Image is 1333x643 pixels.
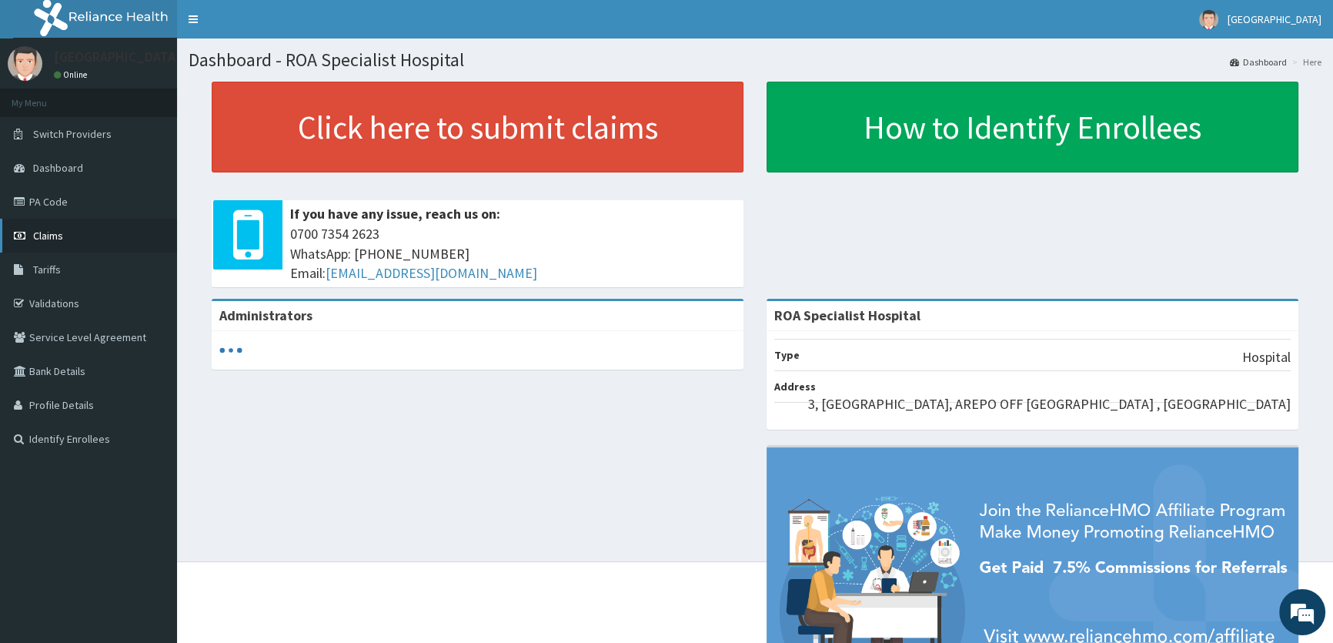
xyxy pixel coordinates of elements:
b: If you have any issue, reach us on: [290,205,500,223]
p: Hospital [1242,347,1291,367]
span: Switch Providers [33,127,112,141]
span: 0700 7354 2623 WhatsApp: [PHONE_NUMBER] Email: [290,224,736,283]
b: Type [774,348,800,362]
a: Dashboard [1230,55,1287,69]
img: User Image [8,46,42,81]
a: Click here to submit claims [212,82,743,172]
strong: ROA Specialist Hospital [774,306,920,324]
svg: audio-loading [219,339,242,362]
span: Dashboard [33,161,83,175]
img: User Image [1199,10,1218,29]
b: Administrators [219,306,312,324]
span: Tariffs [33,263,61,276]
a: Online [54,69,91,80]
b: Address [774,380,816,394]
p: 3, [GEOGRAPHIC_DATA], AREPO OFF [GEOGRAPHIC_DATA] , [GEOGRAPHIC_DATA] [808,394,1291,414]
h1: Dashboard - ROA Specialist Hospital [189,50,1321,70]
span: [GEOGRAPHIC_DATA] [1228,12,1321,26]
li: Here [1288,55,1321,69]
span: Claims [33,229,63,243]
a: [EMAIL_ADDRESS][DOMAIN_NAME] [326,264,537,282]
p: [GEOGRAPHIC_DATA] [54,50,181,64]
a: How to Identify Enrollees [767,82,1298,172]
